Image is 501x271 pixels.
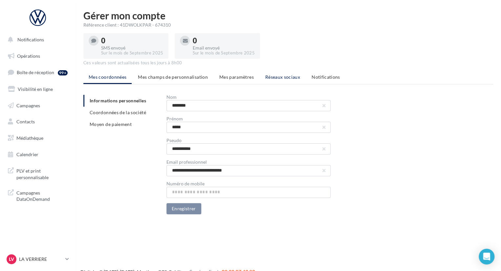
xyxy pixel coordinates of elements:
[479,249,494,264] div: Open Intercom Messenger
[166,181,331,186] div: Numéro de mobile
[4,65,72,79] a: Boîte de réception99+
[4,49,72,63] a: Opérations
[58,70,68,75] div: 99+
[19,256,63,262] p: LA VERRIERE
[16,166,68,180] span: PLV et print personnalisable
[16,102,40,108] span: Campagnes
[4,82,72,96] a: Visibilité en ligne
[4,33,69,47] button: Notifications
[9,256,14,262] span: LV
[4,115,72,129] a: Contacts
[17,37,44,42] span: Notifications
[83,22,493,28] div: Référence client : 41DWOLKPAR - 674310
[166,138,331,143] div: Pseudo
[90,110,146,115] span: Coordonnées de la société
[16,135,43,141] span: Médiathèque
[90,121,132,127] span: Moyen de paiement
[166,95,331,99] div: Nom
[166,160,331,164] div: Email professionnel
[192,50,254,56] div: Sur le mois de Septembre 2025
[192,37,254,44] div: 0
[166,203,201,214] button: Enregistrer
[83,10,493,20] h1: Gérer mon compte
[5,253,70,265] a: LV LA VERRIERE
[4,164,72,183] a: PLV et print personnalisable
[18,86,53,92] span: Visibilité en ligne
[166,116,331,121] div: Prénom
[219,74,254,80] span: Mes paramètres
[101,50,163,56] div: Sur le mois de Septembre 2025
[17,70,54,75] span: Boîte de réception
[16,152,38,157] span: Calendrier
[16,119,35,124] span: Contacts
[17,53,40,59] span: Opérations
[101,37,163,44] div: 0
[138,74,208,80] span: Mes champs de personnalisation
[83,60,493,66] div: Ces valeurs sont actualisées tous les jours à 8h00
[265,74,300,80] span: Réseaux sociaux
[312,74,340,80] span: Notifications
[4,99,72,113] a: Campagnes
[4,148,72,161] a: Calendrier
[4,131,72,145] a: Médiathèque
[4,186,72,205] a: Campagnes DataOnDemand
[101,46,163,50] div: SMS envoyé
[16,188,68,202] span: Campagnes DataOnDemand
[192,46,254,50] div: Email envoyé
